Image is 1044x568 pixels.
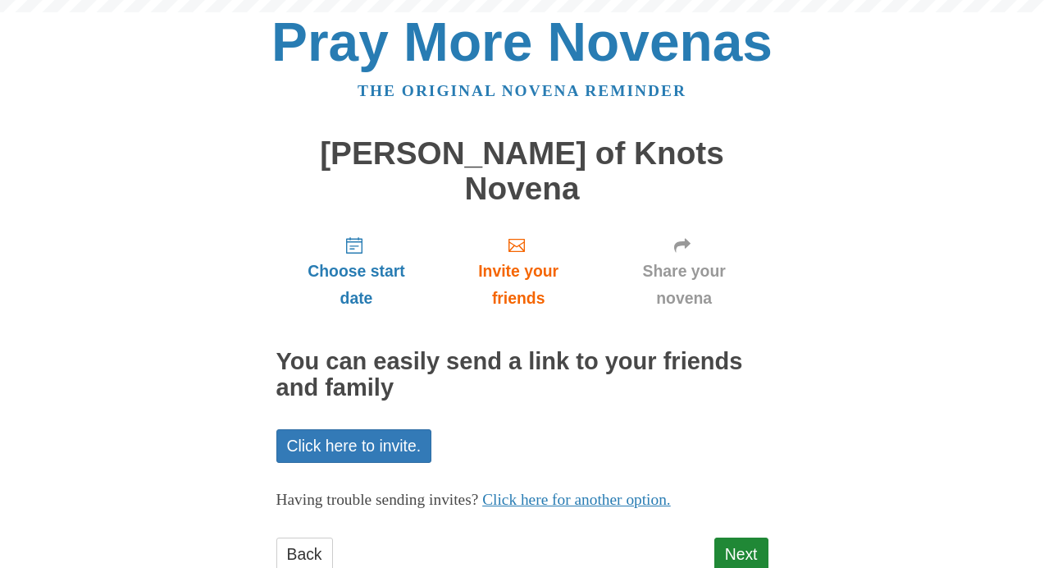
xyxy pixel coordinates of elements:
a: Share your novena [600,222,768,320]
h1: [PERSON_NAME] of Knots Novena [276,136,768,206]
a: Click here to invite. [276,429,432,463]
a: Click here for another option. [482,491,671,508]
span: Share your novena [617,258,752,312]
a: Choose start date [276,222,437,320]
h2: You can easily send a link to your friends and family [276,349,768,401]
a: Pray More Novenas [271,11,773,72]
span: Invite your friends [453,258,583,312]
span: Having trouble sending invites? [276,491,479,508]
span: Choose start date [293,258,421,312]
a: Invite your friends [436,222,600,320]
a: The original novena reminder [358,82,686,99]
